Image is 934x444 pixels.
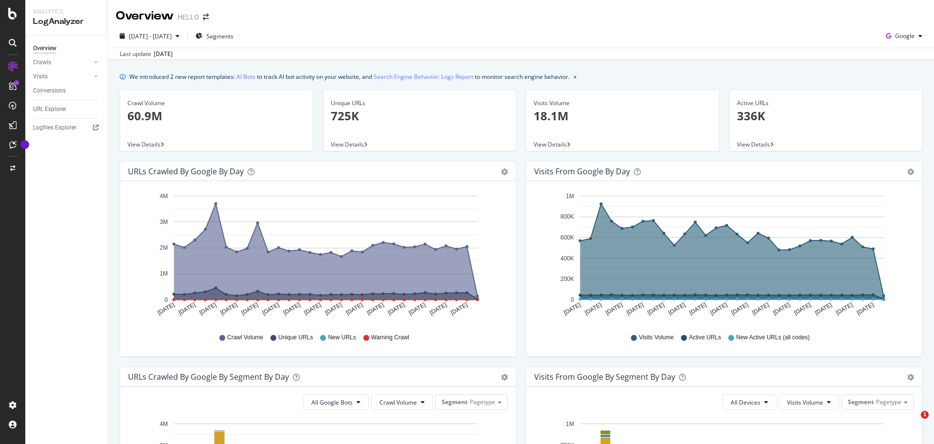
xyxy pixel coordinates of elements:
[236,72,255,82] a: AI Bots
[33,16,100,27] div: LogAnalyzer
[560,234,574,241] text: 600K
[667,301,687,316] text: [DATE]
[328,333,356,342] span: New URLs
[160,244,168,251] text: 2M
[534,166,630,176] div: Visits from Google by day
[848,398,874,406] span: Segment
[722,394,776,410] button: All Devices
[814,301,833,316] text: [DATE]
[562,301,582,316] text: [DATE]
[772,301,791,316] text: [DATE]
[501,168,508,175] div: gear
[442,398,467,406] span: Segment
[604,301,624,316] text: [DATE]
[219,301,238,316] text: [DATE]
[127,108,305,124] p: 60.9M
[408,301,427,316] text: [DATE]
[387,301,406,316] text: [DATE]
[160,219,168,225] text: 3M
[709,301,729,316] text: [DATE]
[907,168,914,175] div: gear
[921,411,929,419] span: 1
[835,301,854,316] text: [DATE]
[33,72,48,82] div: Visits
[639,333,674,342] span: Visits Volume
[331,99,509,108] div: Unique URLs
[688,301,708,316] text: [DATE]
[178,12,199,22] div: HELLO
[154,50,173,58] div: [DATE]
[116,8,174,24] div: Overview
[901,411,924,434] iframe: Intercom live chat
[534,108,712,124] p: 18.1M
[33,57,51,68] div: Crawls
[449,301,469,316] text: [DATE]
[345,301,364,316] text: [DATE]
[647,301,666,316] text: [DATE]
[470,398,495,406] span: Pagetype
[787,398,823,407] span: Visits Volume
[737,140,770,148] span: View Details
[33,43,56,54] div: Overview
[566,421,574,427] text: 1M
[311,398,353,407] span: All Google Bots
[120,50,173,58] div: Last update
[33,72,91,82] a: Visits
[534,140,567,148] span: View Details
[206,32,233,40] span: Segments
[203,14,209,20] div: arrow-right-arrow-left
[429,301,448,316] text: [DATE]
[730,301,750,316] text: [DATE]
[282,301,302,316] text: [DATE]
[371,394,433,410] button: Crawl Volume
[127,99,305,108] div: Crawl Volume
[33,86,101,96] a: Conversions
[303,394,369,410] button: All Google Bots
[331,108,509,124] p: 725K
[128,372,289,382] div: URLs Crawled by Google By Segment By Day
[583,301,603,316] text: [DATE]
[227,333,263,342] span: Crawl Volume
[571,296,574,303] text: 0
[534,372,675,382] div: Visits from Google By Segment By Day
[240,301,260,316] text: [DATE]
[278,333,313,342] span: Unique URLs
[33,8,100,16] div: Analytics
[751,301,771,316] text: [DATE]
[33,123,76,133] div: Logfiles Explorer
[324,301,343,316] text: [DATE]
[160,421,168,427] text: 4M
[33,86,66,96] div: Conversions
[127,140,161,148] span: View Details
[156,301,176,316] text: [DATE]
[164,296,168,303] text: 0
[33,57,91,68] a: Crawls
[737,99,915,108] div: Active URLs
[882,28,926,44] button: Google
[793,301,812,316] text: [DATE]
[33,104,66,114] div: URL Explorer
[192,28,237,44] button: Segments
[560,255,574,262] text: 400K
[534,189,914,324] svg: A chart.
[560,276,574,282] text: 200K
[779,394,839,410] button: Visits Volume
[129,72,570,82] div: We introduced 2 new report templates: to track AI bot activity on your website, and to monitor se...
[33,43,101,54] a: Overview
[160,271,168,277] text: 1M
[731,398,760,407] span: All Devices
[33,104,101,114] a: URL Explorer
[129,32,172,40] span: [DATE] - [DATE]
[128,189,508,324] svg: A chart.
[736,333,809,342] span: New Active URLs (all codes)
[625,301,645,316] text: [DATE]
[116,28,183,44] button: [DATE] - [DATE]
[20,140,29,149] div: Tooltip anchor
[689,333,721,342] span: Active URLs
[198,301,217,316] text: [DATE]
[160,193,168,200] text: 4M
[331,140,364,148] span: View Details
[566,193,574,200] text: 1M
